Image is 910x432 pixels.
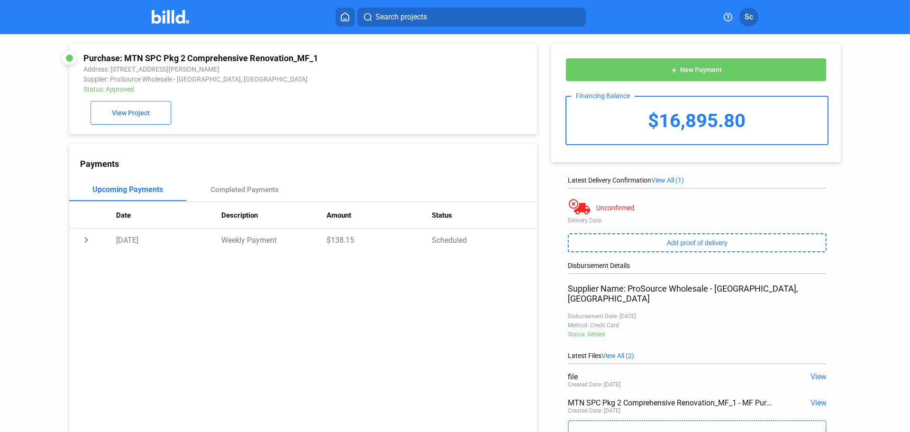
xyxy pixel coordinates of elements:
[375,11,427,23] span: Search projects
[566,97,828,144] div: $16,895.80
[327,202,432,229] th: Amount
[83,85,435,93] div: Status: Approved
[357,8,586,27] button: Search projects
[432,229,537,251] td: Scheduled
[152,10,189,24] img: Billd Company Logo
[83,53,435,63] div: Purchase: MTN SPC Pkg 2 Comprehensive Renovation_MF_1
[596,204,634,211] div: Unconfirmed
[670,66,678,74] mat-icon: add
[810,398,827,407] span: View
[568,322,827,329] div: Method: Credit Card
[80,159,537,169] div: Payments
[92,185,163,194] div: Upcoming Payments
[568,313,827,320] div: Disbursement Date: [DATE]
[739,8,758,27] button: Sc
[680,66,722,74] span: New Payment
[327,229,432,251] td: $138.15
[568,407,620,414] div: Created Date: [DATE]
[667,239,728,247] span: Add proof of delivery
[432,202,537,229] th: Status
[571,92,635,100] div: Financing Balance
[568,352,827,359] div: Latest Files
[745,11,753,23] span: Sc
[112,110,150,117] span: View Project
[565,58,827,82] button: New Payment
[810,372,827,381] span: View
[568,217,827,224] div: Delivery Date:
[221,229,327,251] td: Weekly Payment
[83,75,435,83] div: Supplier: ProSource Wholesale - [GEOGRAPHIC_DATA], [GEOGRAPHIC_DATA]
[83,65,435,73] div: Address: [STREET_ADDRESS][PERSON_NAME]
[568,233,827,252] button: Add proof of delivery
[568,331,827,338] div: Status: Settled
[651,176,684,184] span: View All (1)
[91,101,171,125] button: View Project
[221,202,327,229] th: Description
[116,229,221,251] td: [DATE]
[210,185,279,194] div: Completed Payments
[568,284,827,303] div: Supplier Name: ProSource Wholesale - [GEOGRAPHIC_DATA], [GEOGRAPHIC_DATA]
[568,398,775,407] div: MTN SPC Pkg 2 Comprehensive Renovation_MF_1 - MF Purchase Statement.pdf
[116,202,221,229] th: Date
[568,372,775,381] div: file
[568,262,827,269] div: Disbursement Details
[568,176,827,184] div: Latest Delivery Confirmation
[568,381,620,388] div: Created Date: [DATE]
[601,352,634,359] span: View All (2)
